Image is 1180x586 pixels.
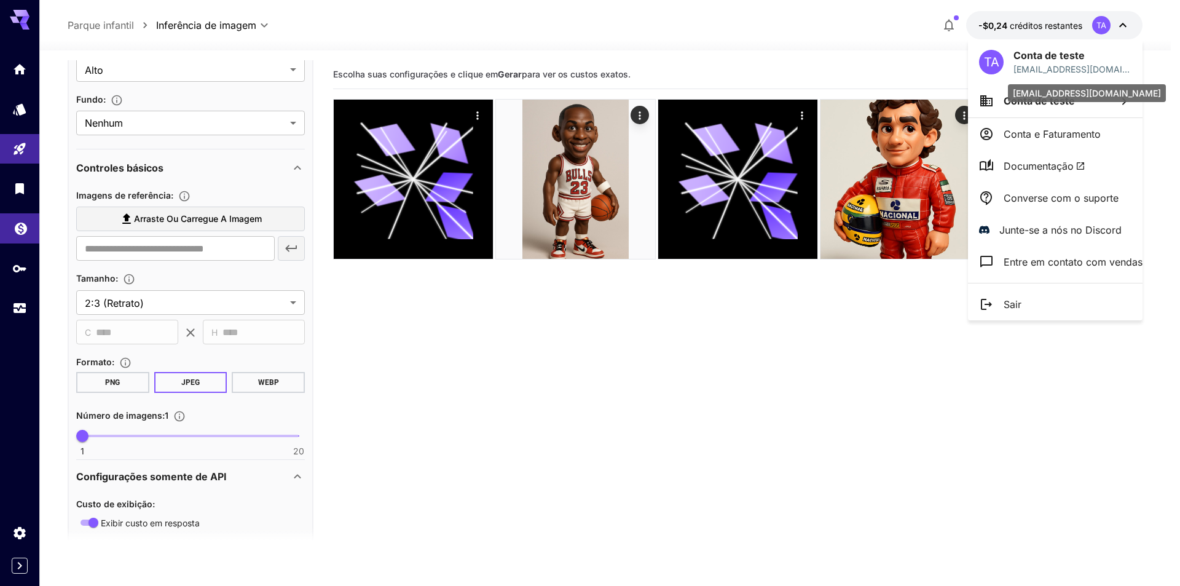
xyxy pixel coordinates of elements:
font: Converse com o suporte [1004,192,1119,204]
font: Conta de teste [1013,49,1085,61]
font: [EMAIL_ADDRESS][DOMAIN_NAME] [1013,88,1161,98]
div: contatoalfad3@gmail.com [1013,63,1131,76]
font: Junte-se a nós no Discord [999,224,1122,236]
button: Conta de teste [968,84,1143,117]
font: Documentação [1004,160,1074,172]
font: Entre em contato com vendas [1004,256,1143,268]
font: Conta de teste [1004,95,1075,107]
font: Sair [1004,298,1021,311]
font: [EMAIL_ADDRESS][DOMAIN_NAME] [1013,64,1130,87]
font: TA [984,55,999,69]
font: Conta e Faturamento [1004,128,1101,140]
